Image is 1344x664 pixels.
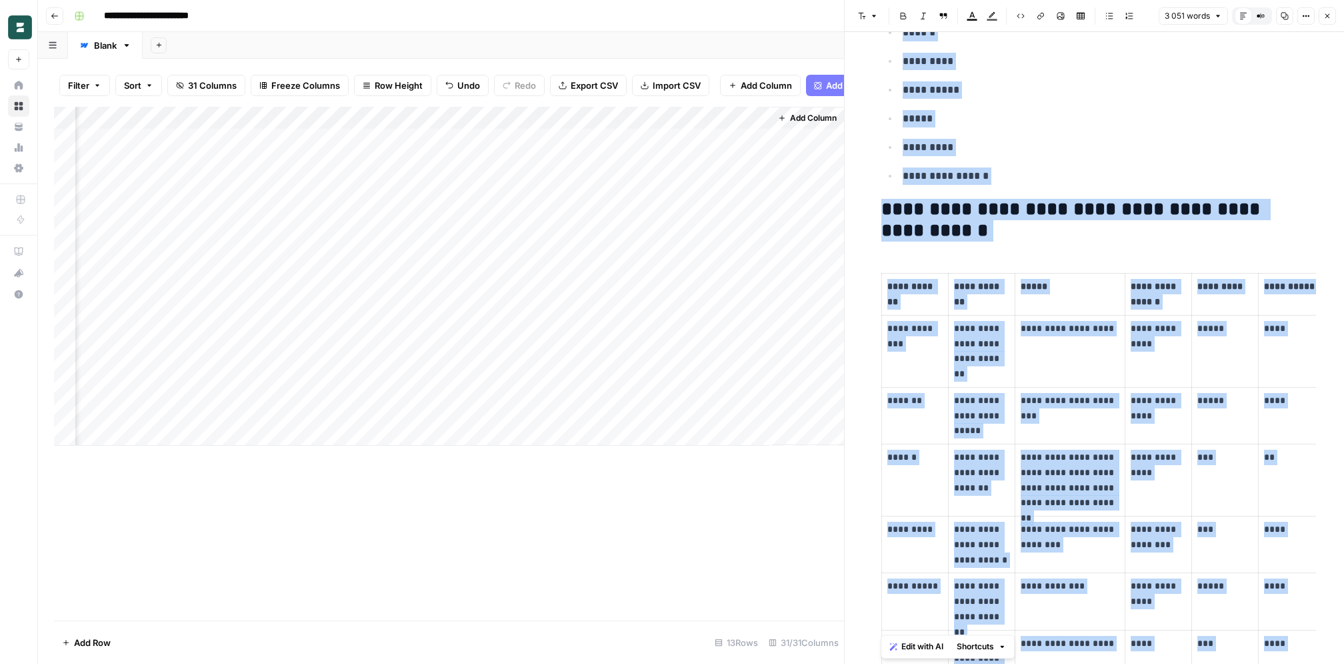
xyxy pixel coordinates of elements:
span: Shortcuts [957,641,994,653]
span: Redo [515,79,536,92]
span: Freeze Columns [271,79,340,92]
span: Import CSV [653,79,701,92]
button: Undo [437,75,489,96]
button: Redo [494,75,545,96]
span: Export CSV [571,79,618,92]
span: Add Column [741,79,792,92]
button: Edit with AI [884,638,949,655]
span: Undo [457,79,480,92]
button: Row Height [354,75,431,96]
a: Your Data [8,116,29,137]
div: What's new? [9,263,29,283]
span: Edit with AI [901,641,943,653]
span: 31 Columns [188,79,237,92]
button: Sort [115,75,162,96]
button: Help + Support [8,284,29,305]
button: Add Power Agent [806,75,907,96]
button: 31 Columns [167,75,245,96]
img: Borderless Logo [8,15,32,39]
span: Add Power Agent [826,79,899,92]
span: Sort [124,79,141,92]
button: Add Column [720,75,801,96]
a: Browse [8,95,29,117]
div: 13 Rows [709,632,763,653]
a: AirOps Academy [8,241,29,262]
button: Freeze Columns [251,75,349,96]
button: Workspace: Borderless [8,11,29,44]
button: Import CSV [632,75,709,96]
button: Add Row [54,632,119,653]
button: Filter [59,75,110,96]
button: Export CSV [550,75,627,96]
span: 3 051 words [1165,10,1210,22]
button: What's new? [8,262,29,284]
a: Blank [68,32,143,59]
a: Home [8,75,29,96]
span: Add Column [790,112,837,124]
span: Filter [68,79,89,92]
div: Blank [94,39,117,52]
button: 3 051 words [1159,7,1228,25]
span: Add Row [74,636,111,649]
a: Settings [8,157,29,179]
button: Add Column [773,109,842,127]
button: Shortcuts [951,638,1011,655]
div: 31/31 Columns [763,632,844,653]
a: Usage [8,137,29,158]
span: Row Height [375,79,423,92]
